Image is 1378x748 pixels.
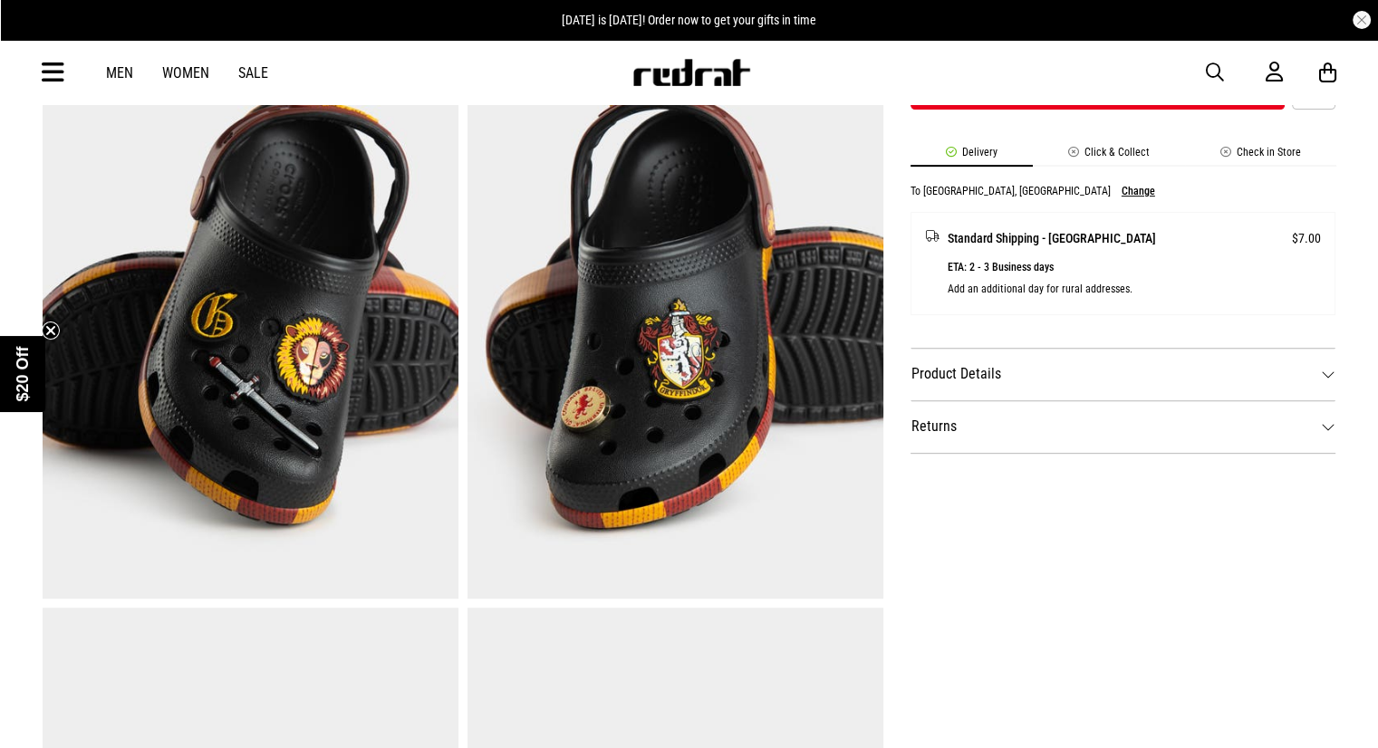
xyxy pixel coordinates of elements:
[42,321,60,340] button: Close teaser
[238,64,268,82] a: Sale
[14,7,69,62] button: Open LiveChat chat widget
[162,64,209,82] a: Women
[1185,146,1336,167] li: Check in Store
[948,227,1156,249] span: Standard Shipping - [GEOGRAPHIC_DATA]
[1122,185,1155,197] button: Change
[1291,227,1320,249] span: $7.00
[911,400,1336,453] dt: Returns
[106,64,133,82] a: Men
[911,348,1336,400] dt: Product Details
[911,185,1111,197] p: To [GEOGRAPHIC_DATA], [GEOGRAPHIC_DATA]
[562,13,816,27] span: [DATE] is [DATE]! Order now to get your gifts in time
[948,256,1321,300] p: ETA: 2 - 3 Business days Add an additional day for rural addresses.
[631,59,751,86] img: Redrat logo
[1033,146,1185,167] li: Click & Collect
[467,25,883,599] img: Crocs Classic Gryffindor Clog - Kids in Multi
[14,346,32,401] span: $20 Off
[911,146,1033,167] li: Delivery
[43,25,458,599] img: Crocs Classic Gryffindor Clog - Kids in Multi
